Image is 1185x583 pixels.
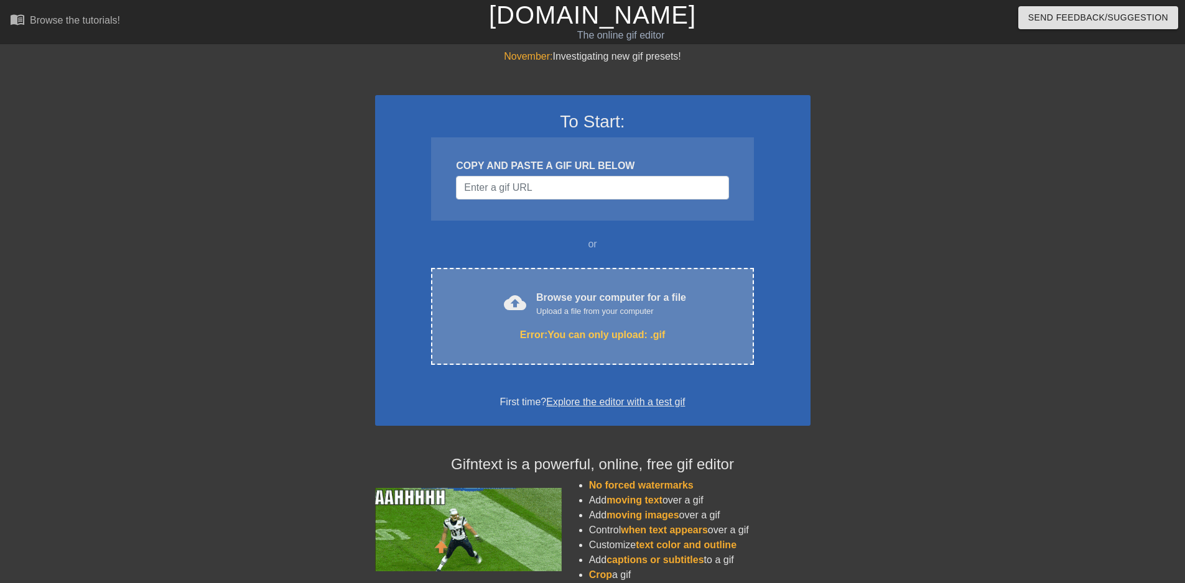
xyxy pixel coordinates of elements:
[606,495,662,505] span: moving text
[391,111,794,132] h3: To Start:
[456,176,728,200] input: Username
[589,493,811,508] li: Add over a gif
[504,51,552,62] span: November:
[391,395,794,410] div: First time?
[375,456,811,474] h4: Gifntext is a powerful, online, free gif editor
[457,328,727,342] div: Error: You can only upload: .gif
[546,397,685,407] a: Explore the editor with a test gif
[30,15,120,25] div: Browse the tutorials!
[536,290,686,318] div: Browse your computer for a file
[589,553,811,567] li: Add to a gif
[589,538,811,553] li: Customize
[1018,6,1178,29] button: Send Feedback/Suggestion
[606,554,704,565] span: captions or subtitles
[375,49,811,64] div: Investigating new gif presets!
[1028,10,1168,25] span: Send Feedback/Suggestion
[504,291,526,314] span: cloud_upload
[636,539,737,550] span: text color and outline
[589,567,811,582] li: a gif
[606,510,679,520] span: moving images
[407,237,778,252] div: or
[489,1,696,29] a: [DOMAIN_NAME]
[536,305,686,318] div: Upload a file from your computer
[621,525,708,535] span: when text appears
[10,12,25,27] span: menu_book
[589,569,612,580] span: Crop
[375,488,562,571] img: football_small.gif
[456,158,728,173] div: COPY AND PASTE A GIF URL BELOW
[589,508,811,523] li: Add over a gif
[401,28,840,43] div: The online gif editor
[589,523,811,538] li: Control over a gif
[10,12,120,31] a: Browse the tutorials!
[589,480,694,490] span: No forced watermarks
